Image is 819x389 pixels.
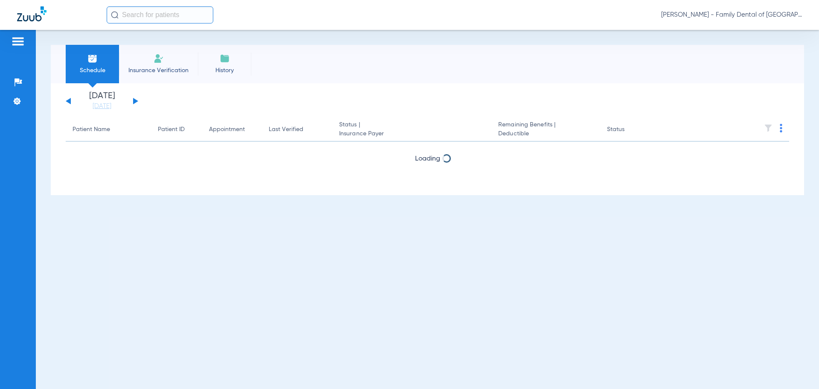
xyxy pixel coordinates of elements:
[415,155,440,162] span: Loading
[76,102,128,111] a: [DATE]
[154,53,164,64] img: Manual Insurance Verification
[76,92,128,111] li: [DATE]
[491,118,600,142] th: Remaining Benefits |
[125,66,192,75] span: Insurance Verification
[764,124,773,132] img: filter.svg
[332,118,491,142] th: Status |
[17,6,46,21] img: Zuub Logo
[661,11,802,19] span: [PERSON_NAME] - Family Dental of [GEOGRAPHIC_DATA]
[209,125,255,134] div: Appointment
[269,125,303,134] div: Last Verified
[158,125,195,134] div: Patient ID
[158,125,185,134] div: Patient ID
[269,125,325,134] div: Last Verified
[73,125,110,134] div: Patient Name
[87,53,98,64] img: Schedule
[220,53,230,64] img: History
[11,36,25,47] img: hamburger-icon
[209,125,245,134] div: Appointment
[498,129,593,138] span: Deductible
[72,66,113,75] span: Schedule
[600,118,658,142] th: Status
[780,124,782,132] img: group-dot-blue.svg
[339,129,485,138] span: Insurance Payer
[111,11,119,19] img: Search Icon
[73,125,144,134] div: Patient Name
[107,6,213,23] input: Search for patients
[204,66,245,75] span: History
